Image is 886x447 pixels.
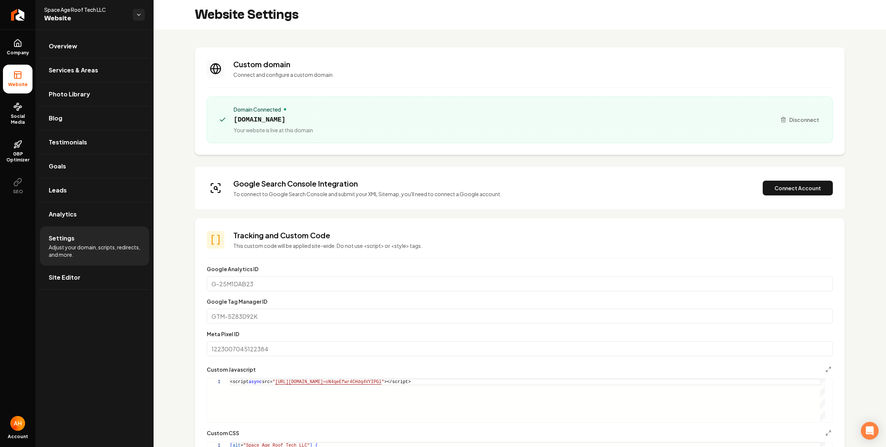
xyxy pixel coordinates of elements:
[40,82,149,106] a: Photo Library
[8,434,28,440] span: Account
[207,309,833,324] input: GTM-5Z83D92K
[248,379,262,385] span: async
[3,172,32,201] button: SEO
[3,33,32,62] a: Company
[789,116,819,124] span: Disconnect
[49,138,87,147] span: Testimonials
[275,379,323,385] span: [URL][DOMAIN_NAME]
[233,178,502,189] h3: Google Search Console Integration
[233,71,833,78] p: Connect and configure a custom domain.
[3,134,32,169] a: GBP Optimizer
[40,106,149,130] a: Blog
[40,34,149,58] a: Overview
[861,422,879,440] div: Open Intercom Messenger
[49,42,77,51] span: Overview
[44,13,127,24] span: Website
[3,151,32,163] span: GBP Optimizer
[763,181,833,195] button: Connect Account
[40,58,149,82] a: Services & Areas
[49,186,67,195] span: Leads
[40,178,149,202] a: Leads
[207,266,258,272] label: Google Analytics ID
[207,367,256,372] label: Custom Javascript
[207,341,833,356] input: 1223007045122384
[272,379,275,385] span: "
[234,106,281,113] span: Domain Connected
[10,416,25,431] img: Anthony Hurgoi
[234,126,313,134] span: Your website is live at this domain
[233,190,502,198] p: To connect to Google Search Console and submit your XML Sitemap, you'll need to connect a Google ...
[233,230,833,240] h3: Tracking and Custom Code
[3,96,32,131] a: Social Media
[4,50,32,56] span: Company
[49,162,66,171] span: Goals
[234,115,313,125] span: [DOMAIN_NAME]
[11,9,25,21] img: Rebolt Logo
[49,66,98,75] span: Services & Areas
[49,210,77,219] span: Analytics
[230,379,248,385] span: <script
[3,113,32,125] span: Social Media
[5,82,31,88] span: Website
[233,59,833,69] h3: Custom domain
[323,379,381,385] span: =oN4qeEfwr4CHdq4VYIPGl
[384,379,411,385] span: ></script>
[49,234,75,243] span: Settings
[49,243,140,258] span: Adjust your domain, scripts, redirects, and more.
[233,242,833,249] p: This custom code will be applied site-wide. Do not use <script> or <style> tags.
[49,90,90,99] span: Photo Library
[40,154,149,178] a: Goals
[40,266,149,289] a: Site Editor
[40,202,149,226] a: Analytics
[44,6,127,13] span: Space Age Roof Tech LLC
[207,379,220,385] div: 1
[49,114,62,123] span: Blog
[207,298,267,305] label: Google Tag Manager ID
[207,430,239,436] label: Custom CSS
[10,416,25,431] button: Open user button
[207,331,239,337] label: Meta Pixel ID
[776,113,824,126] button: Disconnect
[207,276,833,291] input: G-25M1DAB23
[40,130,149,154] a: Testimonials
[10,189,26,195] span: SEO
[49,273,80,282] span: Site Editor
[382,379,384,385] span: "
[262,379,272,385] span: src=
[195,7,299,22] h2: Website Settings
